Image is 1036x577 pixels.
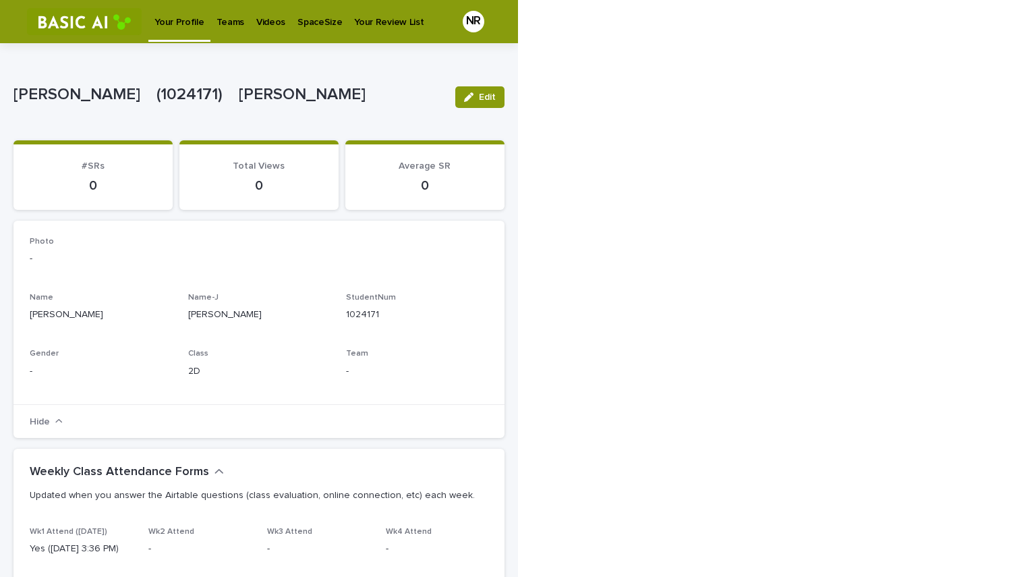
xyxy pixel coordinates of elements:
p: Yes ([DATE] 3:36 PM) [30,542,132,556]
p: - [267,542,370,556]
p: - [346,364,488,379]
span: Edit [479,92,496,102]
button: Hide [30,416,63,427]
span: Class [188,350,208,358]
span: Name [30,294,53,302]
p: - [148,542,251,556]
span: #SRs [82,161,105,171]
button: Weekly Class Attendance Forms [30,465,224,480]
p: 1024171 [346,308,488,322]
img: RtIB8pj2QQiOZo6waziI [27,8,142,35]
p: - [30,252,488,266]
div: NR [463,11,484,32]
span: Team [346,350,368,358]
p: [PERSON_NAME] [188,308,330,322]
p: [PERSON_NAME] [30,308,172,322]
p: - [386,542,488,556]
span: StudentNum [346,294,396,302]
p: Updated when you answer the Airtable questions (class evaluation, online connection, etc) each week. [30,489,483,501]
p: 0 [196,177,322,194]
span: Total Views [233,161,285,171]
span: Name-J [188,294,219,302]
p: - [30,364,172,379]
span: Photo [30,238,54,246]
button: Edit [455,86,505,108]
p: 0 [30,177,156,194]
span: Gender [30,350,59,358]
span: Average SR [399,161,451,171]
span: Wk3 Attend [267,528,312,536]
p: 2D [188,364,330,379]
span: Wk4 Attend [386,528,432,536]
span: Wk2 Attend [148,528,194,536]
h2: Weekly Class Attendance Forms [30,465,209,480]
span: Wk1 Attend ([DATE]) [30,528,107,536]
p: [PERSON_NAME] (1024171) [PERSON_NAME] [13,85,444,105]
p: 0 [362,177,488,194]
